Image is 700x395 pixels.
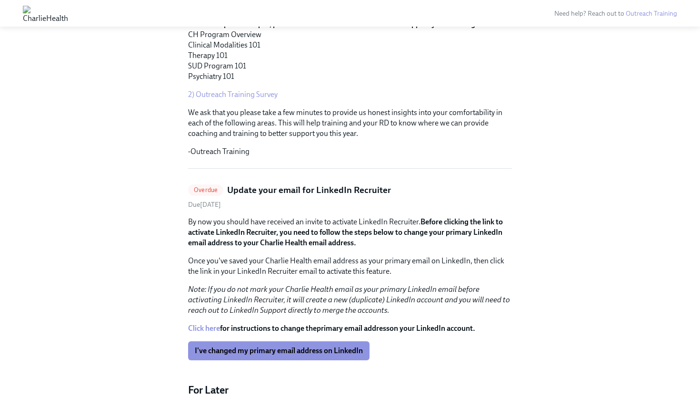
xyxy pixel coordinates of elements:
[188,184,512,209] a: OverdueUpdate your email for LinkedIn RecruiterDue[DATE]
[188,186,223,193] span: Overdue
[188,324,220,333] a: Click here
[23,6,68,21] img: CharlieHealth
[188,146,512,157] p: -Outreach Training
[317,324,390,333] strong: primary email address
[188,341,370,360] button: I've changed my primary email address on LinkedIn
[626,10,677,18] a: Outreach Training
[188,217,512,248] p: By now you should have received an invite to activate LinkedIn Recruiter.
[188,107,512,139] p: We ask that you please take a few minutes to provide us honest insights into your comfortability ...
[188,285,510,315] em: Note: If you do not mark your Charlie Health email as your primary LinkedIn email before activati...
[188,90,278,99] a: 2) Outreach Training Survey
[188,19,512,82] p: CH Program Overview Clinical Modalities 101 Therapy 101 SUD Program 101 Psychiatry 101
[227,184,391,196] h5: Update your email for LinkedIn Recruiter
[188,256,512,277] p: Once you've saved your Charlie Health email address as your primary email on LinkedIn, then click...
[188,324,475,333] strong: for instructions to change the on your LinkedIn account.
[188,201,221,209] span: Saturday, August 9th 2025, 10:00 am
[188,217,503,247] strong: Before clicking the link to activate LinkedIn Recruiter, you need to follow the steps below to ch...
[195,346,363,356] span: I've changed my primary email address on LinkedIn
[554,10,677,18] span: Need help? Reach out to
